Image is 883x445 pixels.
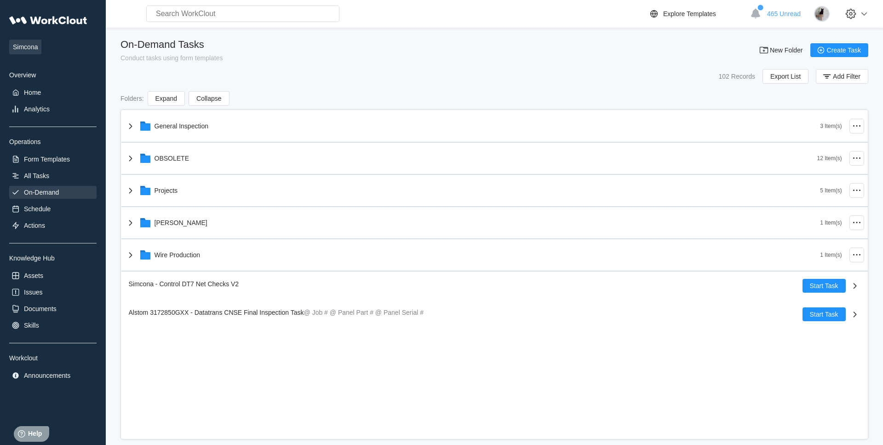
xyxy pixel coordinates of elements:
[9,302,97,315] a: Documents
[24,305,57,312] div: Documents
[9,369,97,382] a: Announcements
[9,40,41,54] span: Simcona
[810,311,838,318] span: Start Task
[330,309,373,316] mark: @ Panel Part #
[663,10,716,17] div: Explore Templates
[803,307,846,321] button: Start Task
[817,155,842,162] div: 12 Item(s)
[24,272,43,279] div: Assets
[9,286,97,299] a: Issues
[9,219,97,232] a: Actions
[24,172,49,179] div: All Tasks
[24,205,51,213] div: Schedule
[121,300,868,329] a: Alstom 3172850GXX - Datatrans CNSE Final Inspection Task@ Job #@ Panel Part #@ Panel Serial #Star...
[24,222,45,229] div: Actions
[753,43,810,57] button: New Folder
[24,89,41,96] div: Home
[9,86,97,99] a: Home
[189,91,229,106] button: Collapse
[304,309,328,316] mark: @ Job #
[155,219,207,226] div: [PERSON_NAME]
[9,71,97,79] div: Overview
[9,153,97,166] a: Form Templates
[196,95,221,102] span: Collapse
[24,105,50,113] div: Analytics
[763,69,808,84] button: Export List
[770,47,803,53] span: New Folder
[24,372,70,379] div: Announcements
[9,202,97,215] a: Schedule
[9,254,97,262] div: Knowledge Hub
[24,189,59,196] div: On-Demand
[120,39,223,51] div: On-Demand Tasks
[816,69,868,84] button: Add Filter
[810,43,868,57] button: Create Task
[820,123,842,129] div: 3 Item(s)
[814,6,830,22] img: stormageddon_tree.jpg
[827,47,861,53] span: Create Task
[820,187,842,194] div: 5 Item(s)
[820,220,842,226] div: 1 Item(s)
[9,138,97,145] div: Operations
[129,309,304,316] span: Alstom 3172850GXX - Datatrans CNSE Final Inspection Task
[129,280,239,288] span: Simcona - Control DT7 Net Checks V2
[375,309,424,316] mark: @ Panel Serial #
[719,73,755,80] div: 102 Records
[9,354,97,362] div: Workclout
[803,279,846,293] button: Start Task
[9,186,97,199] a: On-Demand
[810,283,838,289] span: Start Task
[767,10,801,17] span: 465 Unread
[833,73,860,80] span: Add Filter
[820,252,842,258] div: 1 Item(s)
[24,156,70,163] div: Form Templates
[146,6,339,22] input: Search WorkClout
[148,91,185,106] button: Expand
[121,272,868,300] a: Simcona - Control DT7 Net Checks V2Start Task
[9,269,97,282] a: Assets
[24,322,39,329] div: Skills
[155,155,189,162] div: OBSOLETE
[9,319,97,332] a: Skills
[155,95,177,102] span: Expand
[155,122,209,130] div: General Inspection
[155,187,178,194] div: Projects
[9,103,97,116] a: Analytics
[120,54,223,62] div: Conduct tasks using form templates
[24,289,42,296] div: Issues
[770,73,801,80] span: Export List
[155,251,201,259] div: Wire Production
[9,169,97,182] a: All Tasks
[120,95,144,102] div: Folders :
[648,8,745,19] a: Explore Templates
